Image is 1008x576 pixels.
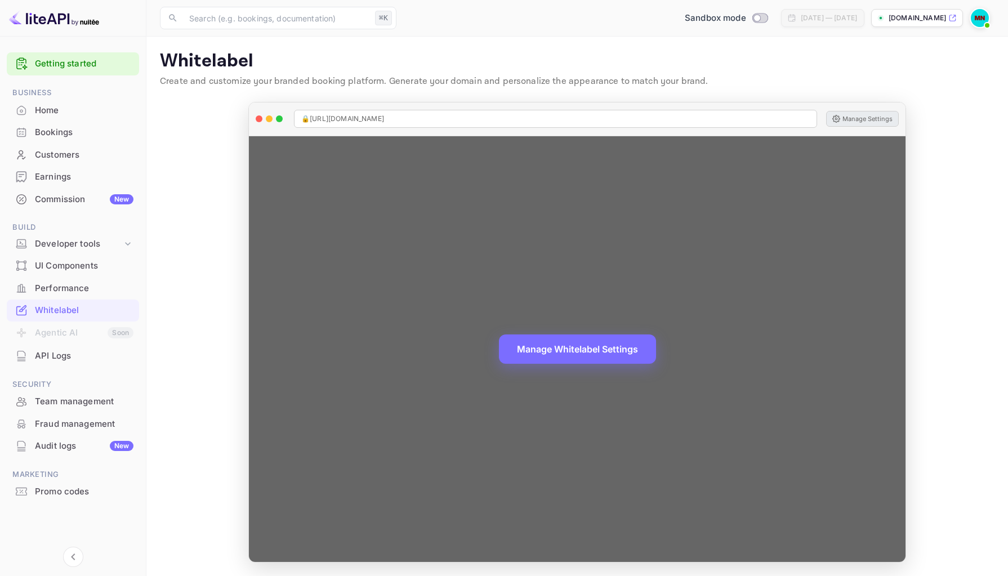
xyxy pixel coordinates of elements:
a: API Logs [7,345,139,366]
a: Promo codes [7,481,139,502]
a: CommissionNew [7,189,139,209]
div: Performance [35,282,133,295]
div: Whitelabel [7,300,139,322]
div: Home [35,104,133,117]
a: UI Components [7,255,139,276]
div: CommissionNew [7,189,139,211]
div: [DATE] — [DATE] [801,13,857,23]
a: Earnings [7,166,139,187]
div: Developer tools [7,234,139,254]
span: Marketing [7,468,139,481]
div: Developer tools [35,238,122,251]
div: UI Components [35,260,133,273]
button: Manage Whitelabel Settings [499,334,656,364]
div: Switch to Production mode [680,12,772,25]
a: Getting started [35,57,133,70]
div: Customers [35,149,133,162]
span: Business [7,87,139,99]
p: Create and customize your branded booking platform. Generate your domain and personalize the appe... [160,75,994,88]
div: Team management [35,395,133,408]
p: Whitelabel [160,50,994,73]
div: Promo codes [35,485,133,498]
input: Search (e.g. bookings, documentation) [182,7,371,29]
div: Whitelabel [35,304,133,317]
div: Earnings [7,166,139,188]
div: API Logs [35,350,133,363]
div: Audit logs [35,440,133,453]
span: Build [7,221,139,234]
span: Security [7,378,139,391]
img: LiteAPI logo [9,9,99,27]
span: 🔒 [URL][DOMAIN_NAME] [301,114,384,124]
div: Commission [35,193,133,206]
div: Bookings [35,126,133,139]
button: Collapse navigation [63,547,83,567]
div: Customers [7,144,139,166]
a: Audit logsNew [7,435,139,456]
a: Whitelabel [7,300,139,320]
div: Bookings [7,122,139,144]
div: Getting started [7,52,139,75]
div: Home [7,100,139,122]
div: Promo codes [7,481,139,503]
a: Customers [7,144,139,165]
span: Sandbox mode [685,12,746,25]
a: Team management [7,391,139,412]
div: New [110,194,133,204]
div: Earnings [35,171,133,184]
div: Performance [7,278,139,300]
div: Fraud management [35,418,133,431]
a: Performance [7,278,139,298]
button: Manage Settings [826,111,899,127]
a: Home [7,100,139,120]
div: API Logs [7,345,139,367]
div: UI Components [7,255,139,277]
div: Team management [7,391,139,413]
div: ⌘K [375,11,392,25]
p: [DOMAIN_NAME] [889,13,946,23]
a: Fraud management [7,413,139,434]
img: Mathias Tchuisseu Nana [971,9,989,27]
div: New [110,441,133,451]
div: Fraud management [7,413,139,435]
a: Bookings [7,122,139,142]
div: Audit logsNew [7,435,139,457]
